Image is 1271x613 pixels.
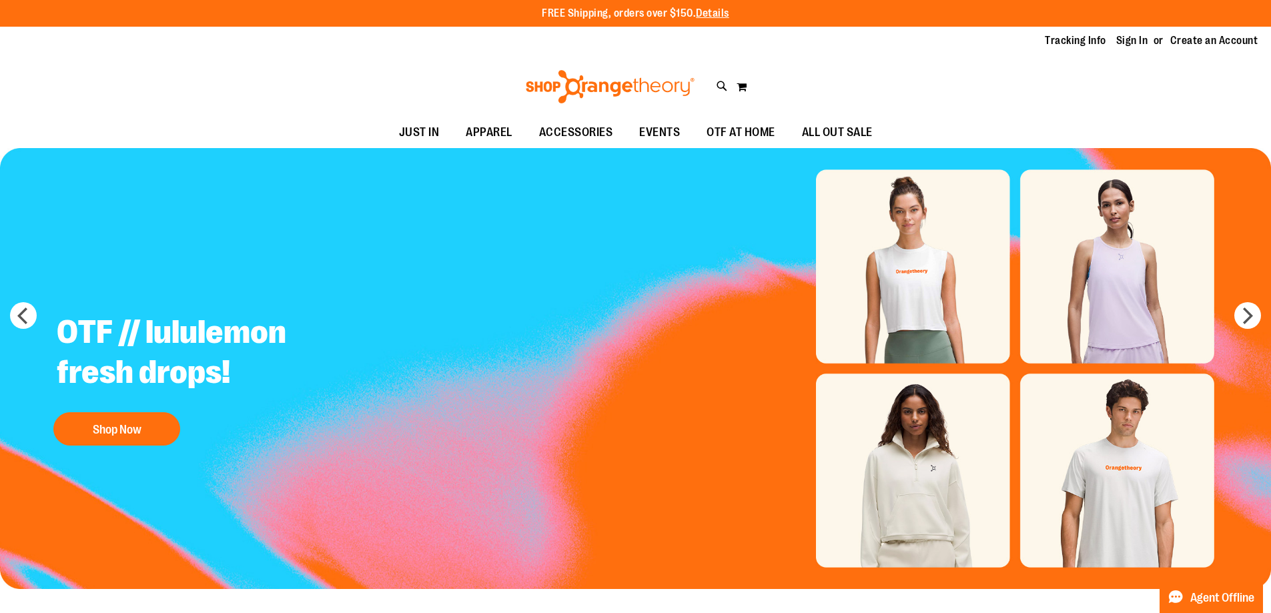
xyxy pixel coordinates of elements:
span: OTF AT HOME [707,117,775,147]
span: EVENTS [639,117,680,147]
img: Shop Orangetheory [524,70,697,103]
span: JUST IN [399,117,440,147]
span: ALL OUT SALE [802,117,873,147]
button: next [1234,302,1261,329]
span: ACCESSORIES [539,117,613,147]
button: Shop Now [53,412,180,446]
p: FREE Shipping, orders over $150. [542,6,729,21]
a: OTF // lululemon fresh drops! Shop Now [47,302,378,452]
a: Create an Account [1170,33,1258,48]
h2: OTF // lululemon fresh drops! [47,302,378,406]
a: Sign In [1116,33,1148,48]
a: Details [696,7,729,19]
span: APPAREL [466,117,512,147]
button: Agent Offline [1160,582,1263,613]
a: Tracking Info [1045,33,1106,48]
button: prev [10,302,37,329]
span: Agent Offline [1190,592,1254,604]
